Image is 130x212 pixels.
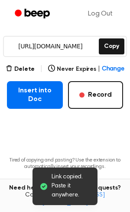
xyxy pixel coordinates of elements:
span: Change [102,65,124,74]
span: Link copied. Paste it anywhere. [52,173,91,200]
button: Delete [6,65,35,74]
p: Tired of copying and pasting? Use the extension to automatically insert your recordings. [7,157,123,170]
button: Copy [99,38,124,54]
a: Log Out [79,3,121,24]
button: Insert into Doc [7,81,63,109]
button: Record [68,81,123,109]
span: Contact us [5,192,125,207]
a: Beep [9,6,58,22]
a: [EMAIL_ADDRESS][DOMAIN_NAME] [42,192,105,206]
span: | [40,64,43,74]
span: | [98,65,100,74]
button: Never Expires|Change [48,65,124,74]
